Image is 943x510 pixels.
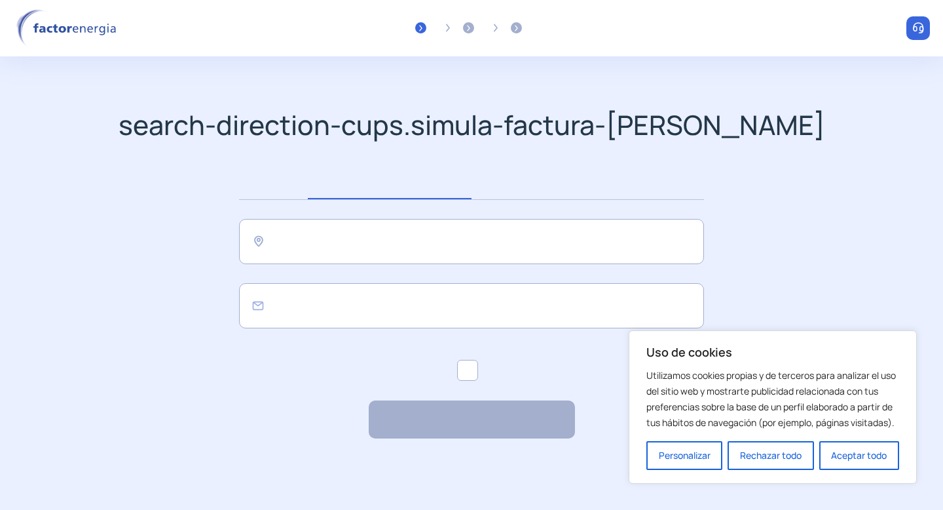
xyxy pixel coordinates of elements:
[819,441,899,470] button: Aceptar todo
[119,109,825,141] h1: search-direction-cups.simula-factura-[PERSON_NAME]
[646,441,722,470] button: Personalizar
[13,9,124,47] img: logo factor
[646,344,899,360] p: Uso de cookies
[912,22,925,35] img: llamar
[646,368,899,431] p: Utilizamos cookies propias y de terceros para analizar el uso del sitio web y mostrarte publicida...
[728,441,813,470] button: Rechazar todo
[629,330,917,484] div: Uso de cookies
